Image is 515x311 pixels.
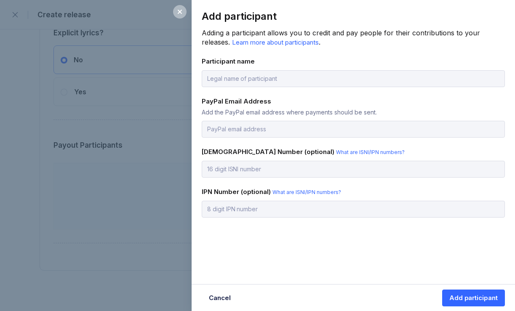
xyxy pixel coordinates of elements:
[202,70,505,87] input: Legal name of participant
[202,28,505,47] div: Adding a participant allows you to credit and pay people for their contributions to your releases. .
[209,294,231,302] div: Cancel
[202,201,505,218] input: 8 digit IPN number
[449,294,498,302] div: Add participant
[232,38,319,46] span: Learn more about participants
[202,161,505,178] input: 16 digit ISNI number
[202,290,238,306] button: Cancel
[202,148,505,156] div: [DEMOGRAPHIC_DATA] Number (optional)
[442,290,505,306] button: Add participant
[202,10,505,22] div: Add participant
[202,188,505,196] div: IPN Number (optional)
[202,97,505,105] div: PayPal Email Address
[202,57,505,65] div: Participant name
[202,109,505,116] div: Add the PayPal email address where payments should be sent.
[272,189,341,195] span: What are ISNI/IPN numbers?
[336,149,405,155] span: What are ISNI/IPN numbers?
[202,121,505,138] input: PayPal email address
